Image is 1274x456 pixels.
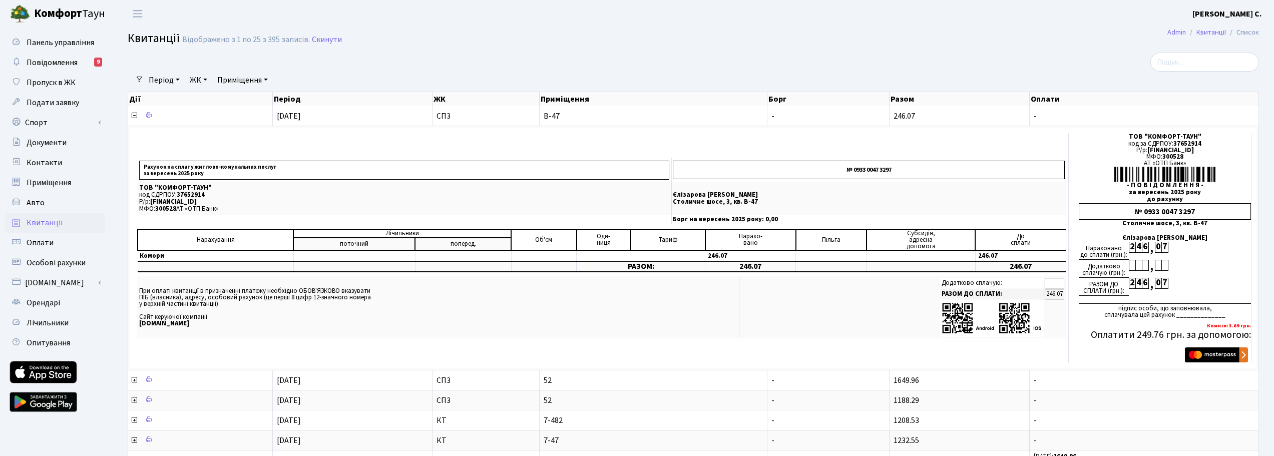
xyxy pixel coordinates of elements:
div: 7 [1161,242,1168,253]
th: Період [273,92,433,106]
span: Панель управління [27,37,94,48]
div: за вересень 2025 року [1079,189,1251,196]
b: [DOMAIN_NAME] [139,319,189,328]
p: Єлізарова [PERSON_NAME] [673,192,1065,198]
span: Контакти [27,157,62,168]
span: СП3 [437,376,535,384]
th: Приміщення [540,92,767,106]
div: - П О В І Д О М Л Е Н Н Я - [1079,182,1251,189]
div: 6 [1142,278,1148,289]
td: При оплаті квитанції в призначенні платежу необхідно ОБОВ'ЯЗКОВО вказувати ПІБ (власника), адресу... [137,276,739,338]
span: 7-47 [544,436,763,444]
span: КТ [437,416,535,424]
p: Борг на вересень 2025 року: 0,00 [673,216,1065,223]
td: 246.07 [975,250,1066,262]
td: 246.07 [975,261,1066,272]
span: - [771,395,774,406]
div: № 0933 0047 3297 [1079,203,1251,220]
td: РАЗОМ: [577,261,705,272]
span: 1208.53 [894,415,919,426]
div: , [1148,260,1155,271]
div: Додатково сплачую (грн.): [1079,260,1129,278]
td: Нарахування [138,230,293,250]
th: Борг [767,92,890,106]
div: АТ «ОТП Банк» [1079,160,1251,167]
td: РАЗОМ ДО СПЛАТИ: [940,289,1044,299]
button: Переключити навігацію [125,6,150,22]
span: - [771,415,774,426]
b: Комісія: 3.69 грн. [1207,322,1251,329]
span: 1188.29 [894,395,919,406]
span: Авто [27,197,45,208]
a: Приміщення [213,72,272,89]
p: № 0933 0047 3297 [673,161,1065,179]
p: Р/р: [139,199,669,205]
span: 1649.96 [894,375,919,386]
th: Разом [890,92,1030,106]
span: - [1034,112,1254,120]
span: [FINANCIAL_ID] [1147,146,1194,155]
td: Субсидія, адресна допомога [867,230,975,250]
nav: breadcrumb [1152,22,1274,43]
span: - [771,435,774,446]
span: Квитанції [27,217,63,228]
div: ТОВ "КОМФОРТ-ТАУН" [1079,134,1251,140]
p: Рахунок на сплату житлово-комунальних послуг за вересень 2025 року [139,161,669,180]
span: Приміщення [27,177,71,188]
div: Столичне шосе, 3, кв. В-47 [1079,220,1251,227]
td: Пільга [796,230,867,250]
span: Опитування [27,337,70,348]
span: КТ [437,436,535,444]
a: Лічильники [5,313,105,333]
a: Контакти [5,153,105,173]
span: 52 [544,376,763,384]
td: Додатково сплачую: [940,278,1044,288]
a: Авто [5,193,105,213]
p: МФО: АТ «ОТП Банк» [139,206,669,212]
span: - [771,375,774,386]
span: Особові рахунки [27,257,86,268]
div: до рахунку [1079,196,1251,203]
span: Лічильники [27,317,69,328]
a: Оплати [5,233,105,253]
p: Столичне шосе, 3, кв. В-47 [673,199,1065,205]
a: Панель управління [5,33,105,53]
span: Повідомлення [27,57,78,68]
a: Admin [1167,27,1186,38]
div: 4 [1135,242,1142,253]
img: logo.png [10,4,30,24]
a: ЖК [186,72,211,89]
td: Нарахо- вано [705,230,796,250]
span: - [1034,376,1254,384]
th: Оплати [1030,92,1259,106]
input: Пошук... [1150,53,1259,72]
a: Орендарі [5,293,105,313]
div: 6 [1142,242,1148,253]
span: 246.07 [894,111,915,122]
span: 1232.55 [894,435,919,446]
span: СП3 [437,396,535,404]
th: ЖК [433,92,540,106]
span: 300528 [1162,152,1183,161]
a: Повідомлення9 [5,53,105,73]
span: 7-482 [544,416,763,424]
div: МФО: [1079,154,1251,160]
a: Особові рахунки [5,253,105,273]
a: [PERSON_NAME] С. [1192,8,1262,20]
span: - [1034,416,1254,424]
span: [DATE] [277,395,301,406]
td: 246.07 [1045,289,1064,299]
span: 52 [544,396,763,404]
span: [DATE] [277,111,301,122]
img: Masterpass [1185,347,1248,362]
b: [PERSON_NAME] С. [1192,9,1262,20]
a: Приміщення [5,173,105,193]
a: Документи [5,133,105,153]
span: [DATE] [277,435,301,446]
div: 4 [1135,278,1142,289]
a: Скинути [312,35,342,45]
p: код ЄДРПОУ: [139,192,669,198]
div: 7 [1161,278,1168,289]
span: 37652914 [177,190,205,199]
td: До cплати [975,230,1066,250]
